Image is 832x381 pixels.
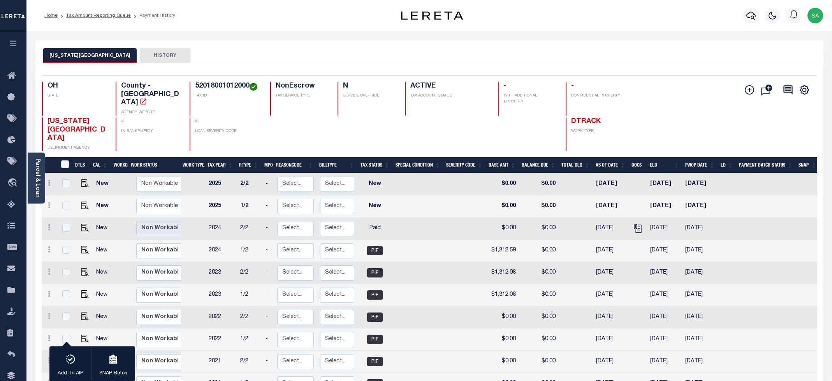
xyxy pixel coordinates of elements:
h4: 52018001012000 [195,82,260,91]
th: Special Condition: activate to sort column ascending [392,157,443,173]
h4: N [343,82,396,91]
td: [DATE] [593,284,629,306]
p: IN BANKRUPTCY [121,128,180,134]
span: PIF [367,357,383,366]
td: [DATE] [647,262,682,284]
p: CONFIDENTIAL PROPERTY [571,93,630,99]
p: SERVICE OVERRIDE [343,93,396,99]
th: DTLS [72,157,90,173]
td: [DATE] [593,240,629,262]
td: [DATE] [682,328,718,351]
td: - [262,351,274,373]
span: - [195,118,198,125]
td: $0.00 [519,262,559,284]
th: WorkQ [111,157,128,173]
td: 2021 [206,351,237,373]
td: $0.00 [519,240,559,262]
th: ELD: activate to sort column ascending [647,157,682,173]
td: 2/2 [237,262,262,284]
td: [DATE] [682,284,718,306]
th: PWOP Date: activate to sort column ascending [682,157,718,173]
img: svg+xml;base64,PHN2ZyB4bWxucz0iaHR0cDovL3d3dy53My5vcmcvMjAwMC9zdmciIHBvaW50ZXItZXZlbnRzPSJub25lIi... [807,8,823,23]
td: $0.00 [486,173,519,195]
td: [DATE] [593,328,629,351]
th: ReasonCode: activate to sort column ascending [273,157,316,173]
td: [DATE] [682,173,718,195]
td: - [262,240,274,262]
td: New [93,218,115,240]
td: 2/2 [237,351,262,373]
th: Total DLQ: activate to sort column ascending [558,157,593,173]
td: New [93,262,115,284]
i: travel_explore [7,178,20,188]
p: TAX SERVICE TYPE [276,93,328,99]
td: New [357,173,393,195]
td: New [93,173,115,195]
td: $1,312.59 [486,240,519,262]
span: [US_STATE][GEOGRAPHIC_DATA] [47,118,106,142]
th: Severity Code: activate to sort column ascending [443,157,485,173]
td: [DATE] [647,351,682,373]
th: Payment Batch Status: activate to sort column ascending [736,157,795,173]
td: - [262,284,274,306]
a: Parcel & Loan [35,158,40,198]
td: [DATE] [593,195,629,218]
td: 1/2 [237,328,262,351]
a: Home [44,13,58,18]
td: [DATE] [647,284,682,306]
p: TAX ID [195,93,260,99]
td: $0.00 [486,218,519,240]
td: [DATE] [682,262,718,284]
td: $0.00 [519,218,559,240]
h4: County - [GEOGRAPHIC_DATA] [121,82,180,107]
td: New [93,306,115,328]
td: [DATE] [647,328,682,351]
td: $0.00 [519,328,559,351]
td: [DATE] [593,173,629,195]
td: 2/2 [237,218,262,240]
th: BillType: activate to sort column ascending [316,157,357,173]
td: $0.00 [519,284,559,306]
p: STATE [47,93,107,99]
td: 1/2 [237,195,262,218]
td: [DATE] [682,306,718,328]
td: [DATE] [647,306,682,328]
td: $0.00 [519,173,559,195]
p: DELINQUENT AGENCY [47,145,107,151]
p: AGENCY WEBSITE [121,110,180,116]
td: 1/2 [237,240,262,262]
td: 2/2 [237,173,262,195]
td: [DATE] [647,173,682,195]
td: $0.00 [519,351,559,373]
td: Paid [357,218,393,240]
td: New [93,195,115,218]
h4: ACTIVE [410,82,489,91]
h4: OH [47,82,107,91]
td: [DATE] [682,351,718,373]
td: $0.00 [486,306,519,328]
p: WITH ADDITIONAL PROPERTY [504,93,556,105]
td: - [262,218,274,240]
span: DTRACK [571,118,601,125]
th: &nbsp; [56,157,72,173]
td: $0.00 [519,195,559,218]
li: Payment History [131,12,175,19]
td: $0.00 [486,351,519,373]
td: 2023 [206,262,237,284]
th: Work Type [179,157,204,173]
a: Tax Amount Reporting Queue [66,13,131,18]
td: $1,312.08 [486,284,519,306]
td: [DATE] [647,240,682,262]
td: 2024 [206,240,237,262]
th: RType: activate to sort column ascending [236,157,261,173]
td: [DATE] [593,218,629,240]
h4: NonEscrow [276,82,328,91]
p: WORK TYPE [571,128,630,134]
td: 1/2 [237,284,262,306]
th: CAL: activate to sort column ascending [90,157,111,173]
td: New [357,195,393,218]
p: Add To AIP [58,370,83,377]
td: $1,312.08 [486,262,519,284]
td: [DATE] [593,262,629,284]
span: PIF [367,246,383,255]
